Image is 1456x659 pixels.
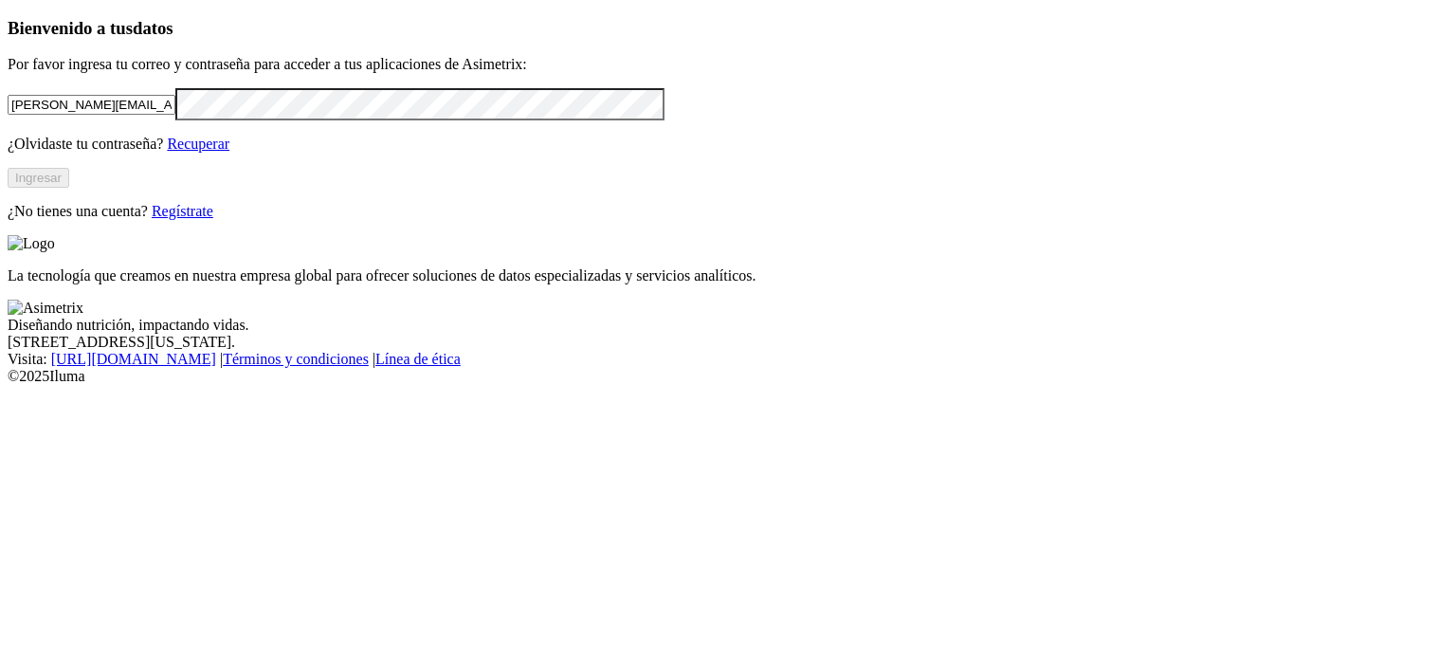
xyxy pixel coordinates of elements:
[51,351,216,367] a: [URL][DOMAIN_NAME]
[167,136,229,152] a: Recuperar
[8,351,1448,368] div: Visita : | |
[8,267,1448,284] p: La tecnología que creamos en nuestra empresa global para ofrecer soluciones de datos especializad...
[8,334,1448,351] div: [STREET_ADDRESS][US_STATE].
[8,136,1448,153] p: ¿Olvidaste tu contraseña?
[8,235,55,252] img: Logo
[375,351,461,367] a: Línea de ética
[8,56,1448,73] p: Por favor ingresa tu correo y contraseña para acceder a tus aplicaciones de Asimetrix:
[152,203,213,219] a: Regístrate
[8,95,175,115] input: Tu correo
[8,300,83,317] img: Asimetrix
[8,203,1448,220] p: ¿No tienes una cuenta?
[8,168,69,188] button: Ingresar
[8,317,1448,334] div: Diseñando nutrición, impactando vidas.
[133,18,173,38] span: datos
[223,351,369,367] a: Términos y condiciones
[8,368,1448,385] div: © 2025 Iluma
[8,18,1448,39] h3: Bienvenido a tus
